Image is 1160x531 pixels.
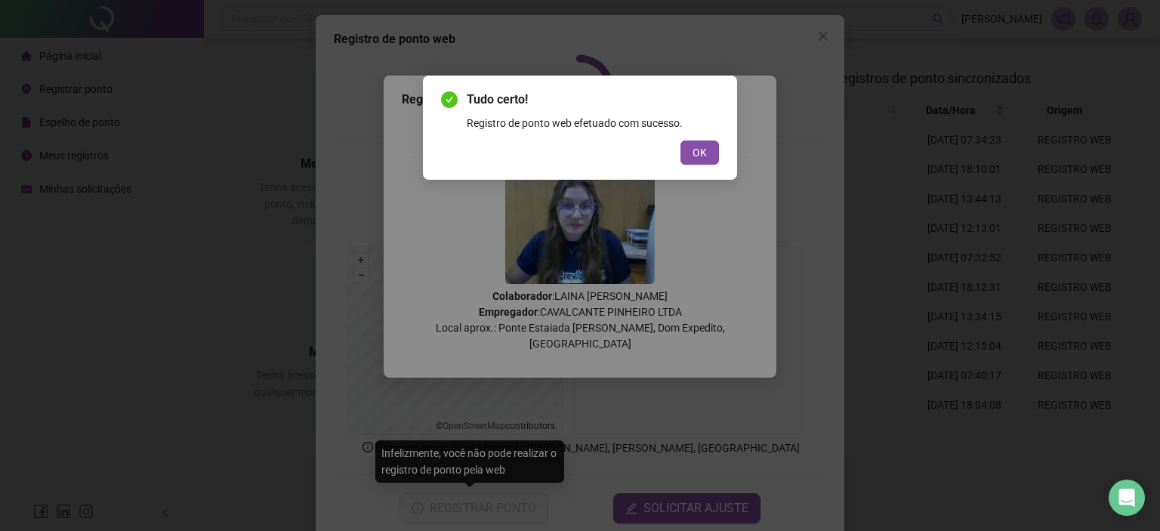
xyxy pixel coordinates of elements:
[441,91,458,108] span: check-circle
[467,115,719,131] div: Registro de ponto web efetuado com sucesso.
[693,144,707,161] span: OK
[467,91,719,109] span: Tudo certo!
[680,140,719,165] button: OK
[1109,480,1145,516] div: Open Intercom Messenger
